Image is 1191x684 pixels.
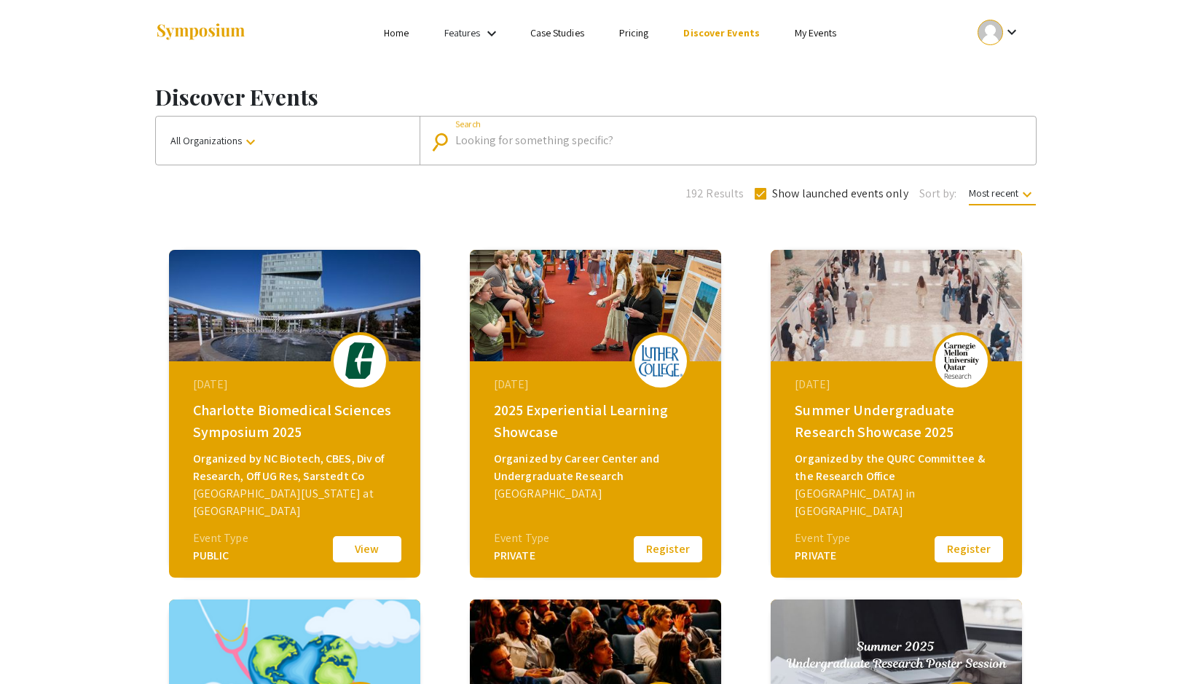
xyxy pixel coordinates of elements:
div: PUBLIC [193,547,248,565]
a: Discover Events [683,26,760,39]
button: All Organizations [156,117,420,165]
span: Most recent [969,186,1036,205]
mat-icon: Expand Features list [483,25,500,42]
button: View [331,534,404,565]
div: 2025 Experiential Learning Showcase [494,399,701,443]
mat-icon: Search [433,129,455,154]
button: Most recent [957,180,1047,206]
img: Symposium by ForagerOne [155,23,246,42]
a: My Events [795,26,836,39]
h1: Discover Events [155,84,1037,110]
div: Organized by NC Biotech, CBES, Div of Research, Off UG Res, Sarstedt Co [193,450,400,485]
div: Event Type [795,530,850,547]
img: 2025-experiential-learning-showcase_eventLogo_377aea_.png [639,345,683,377]
div: Event Type [193,530,248,547]
img: biomedical-sciences2025_eventCoverPhoto_f0c029__thumb.jpg [169,250,420,361]
div: PRIVATE [795,547,850,565]
span: Sort by: [919,185,957,203]
div: Organized by the QURC Committee & the Research Office [795,450,1002,485]
div: [DATE] [494,376,701,393]
span: Show launched events only [772,185,908,203]
div: Organized by Career Center and Undergraduate Research [494,450,701,485]
a: Features [444,26,481,39]
div: Event Type [494,530,549,547]
mat-icon: Expand account dropdown [1003,23,1021,41]
a: Home [384,26,409,39]
img: summer-undergraduate-research-showcase-2025_eventCoverPhoto_d7183b__thumb.jpg [771,250,1022,361]
div: Charlotte Biomedical Sciences Symposium 2025 [193,399,400,443]
div: [DATE] [795,376,1002,393]
span: 192 Results [686,185,744,203]
mat-icon: keyboard_arrow_down [1018,186,1036,203]
div: [GEOGRAPHIC_DATA] [494,485,701,503]
button: Register [932,534,1005,565]
div: Summer Undergraduate Research Showcase 2025 [795,399,1002,443]
div: [GEOGRAPHIC_DATA][US_STATE] at [GEOGRAPHIC_DATA] [193,485,400,520]
input: Looking for something specific? [455,134,1016,147]
a: Case Studies [530,26,584,39]
div: [DATE] [193,376,400,393]
img: summer-undergraduate-research-showcase-2025_eventLogo_367938_.png [940,342,983,379]
button: Expand account dropdown [962,16,1036,49]
iframe: Chat [11,618,62,673]
mat-icon: keyboard_arrow_down [242,133,259,151]
img: biomedical-sciences2025_eventLogo_e7ea32_.png [338,342,382,379]
span: All Organizations [170,134,259,147]
button: Register [632,534,704,565]
img: 2025-experiential-learning-showcase_eventCoverPhoto_3051d9__thumb.jpg [470,250,721,361]
div: PRIVATE [494,547,549,565]
div: [GEOGRAPHIC_DATA] in [GEOGRAPHIC_DATA] [795,485,1002,520]
a: Pricing [619,26,649,39]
